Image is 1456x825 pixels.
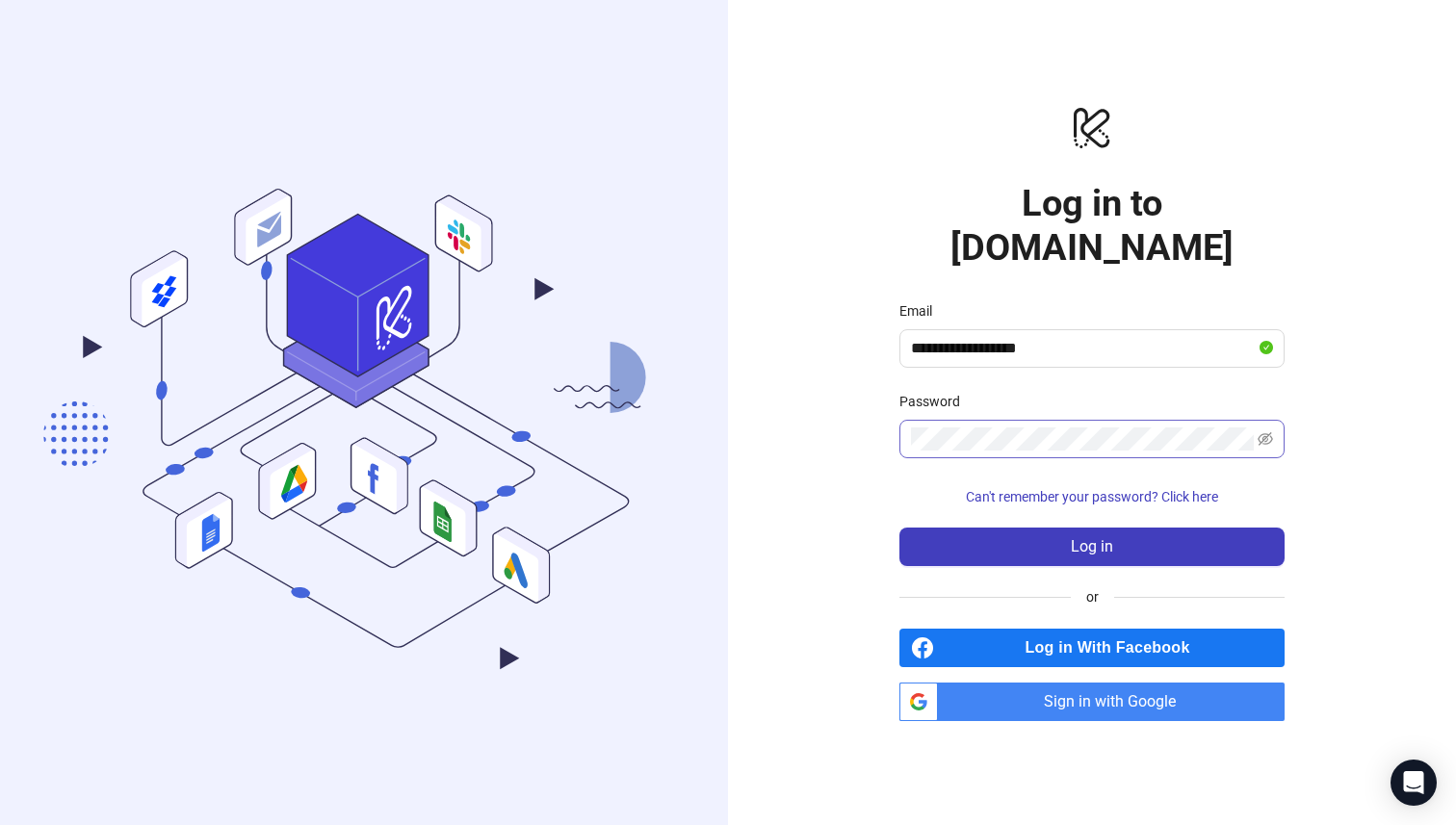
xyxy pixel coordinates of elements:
input: Email [911,337,1256,360]
button: Can't remember your password? Click here [899,481,1285,512]
span: eye-invisible [1258,431,1273,447]
label: Password [899,391,973,412]
span: Can't remember your password? Click here [966,489,1218,504]
input: Password [911,427,1254,451]
span: Log in With Facebook [942,629,1285,667]
button: Log in [899,528,1285,566]
span: Log in [1071,538,1113,555]
label: Email [899,300,945,322]
a: Can't remember your password? Click here [899,489,1285,504]
a: Log in With Facebook [899,629,1285,667]
a: Sign in with Google [899,683,1285,721]
h1: Log in to [DOMAIN_NAME] [899,181,1285,270]
span: Sign in with Google [946,683,1285,721]
div: Open Intercom Messenger [1391,760,1437,806]
span: or [1071,586,1114,607]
